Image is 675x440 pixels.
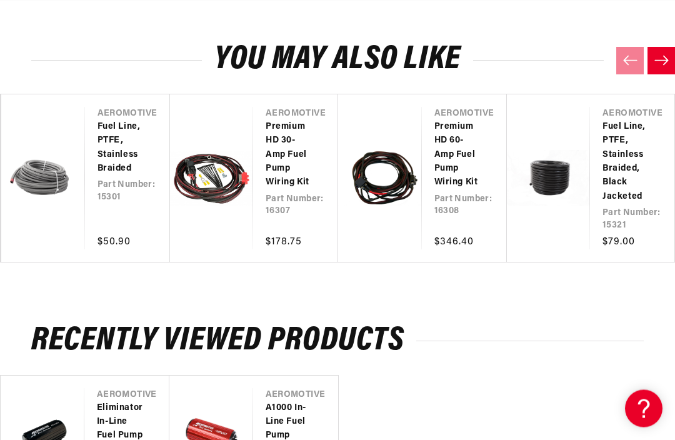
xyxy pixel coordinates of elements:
button: Previous slide [616,47,644,75]
a: Fuel Line, PTFE, Stainless Braided [97,121,145,177]
a: Fuel Line, PTFE, Stainless Braided, Black Jacketed [602,121,650,204]
h2: You may also like [31,46,644,75]
a: Premium HD 30-Amp Fuel Pump Wiring Kit [266,121,313,191]
button: Next slide [647,47,675,75]
a: Premium HD 60-Amp Fuel Pump Wiring Kit [434,121,482,191]
h2: Recently Viewed Products [31,327,644,356]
